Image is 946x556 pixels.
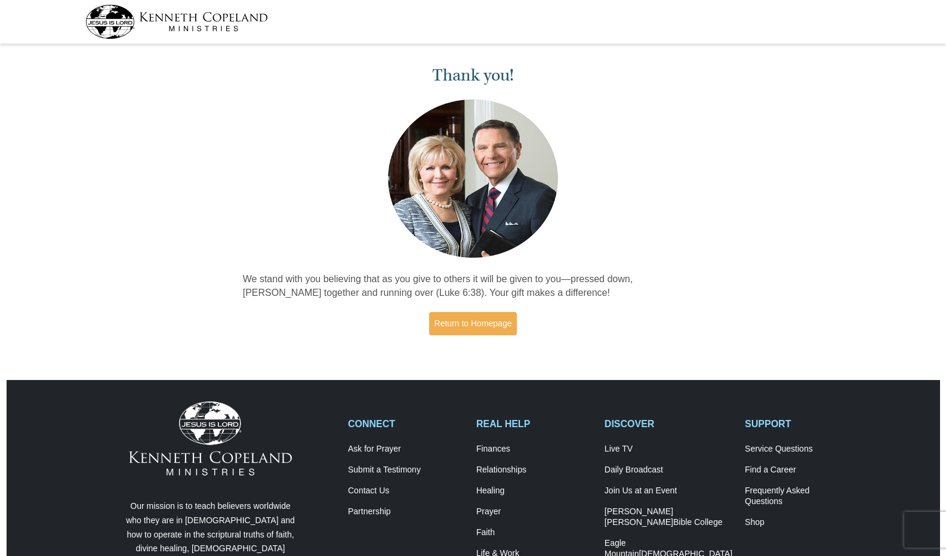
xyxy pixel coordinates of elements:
a: Relationships [476,465,592,475]
a: Find a Career [745,465,861,475]
h2: DISCOVER [605,418,732,430]
a: Partnership [348,506,464,517]
a: Faith [476,527,592,538]
img: kcm-header-logo.svg [85,5,268,39]
a: Daily Broadcast [605,465,732,475]
a: Ask for Prayer [348,444,464,455]
a: Live TV [605,444,732,455]
h2: SUPPORT [745,418,861,430]
a: Submit a Testimony [348,465,464,475]
span: Bible College [673,517,723,527]
p: We stand with you believing that as you give to others it will be given to you—pressed down, [PER... [243,273,704,300]
img: Kenneth Copeland Ministries [129,401,292,475]
a: Prayer [476,506,592,517]
h1: Thank you! [243,66,704,85]
a: Finances [476,444,592,455]
h2: REAL HELP [476,418,592,430]
a: Contact Us [348,486,464,496]
a: [PERSON_NAME] [PERSON_NAME]Bible College [605,506,732,528]
a: Service Questions [745,444,861,455]
img: Kenneth and Gloria [385,97,561,261]
h2: CONNECT [348,418,464,430]
a: Shop [745,517,861,528]
a: Frequently AskedQuestions [745,486,861,507]
a: Return to Homepage [429,312,517,335]
a: Healing [476,486,592,496]
a: Join Us at an Event [605,486,732,496]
